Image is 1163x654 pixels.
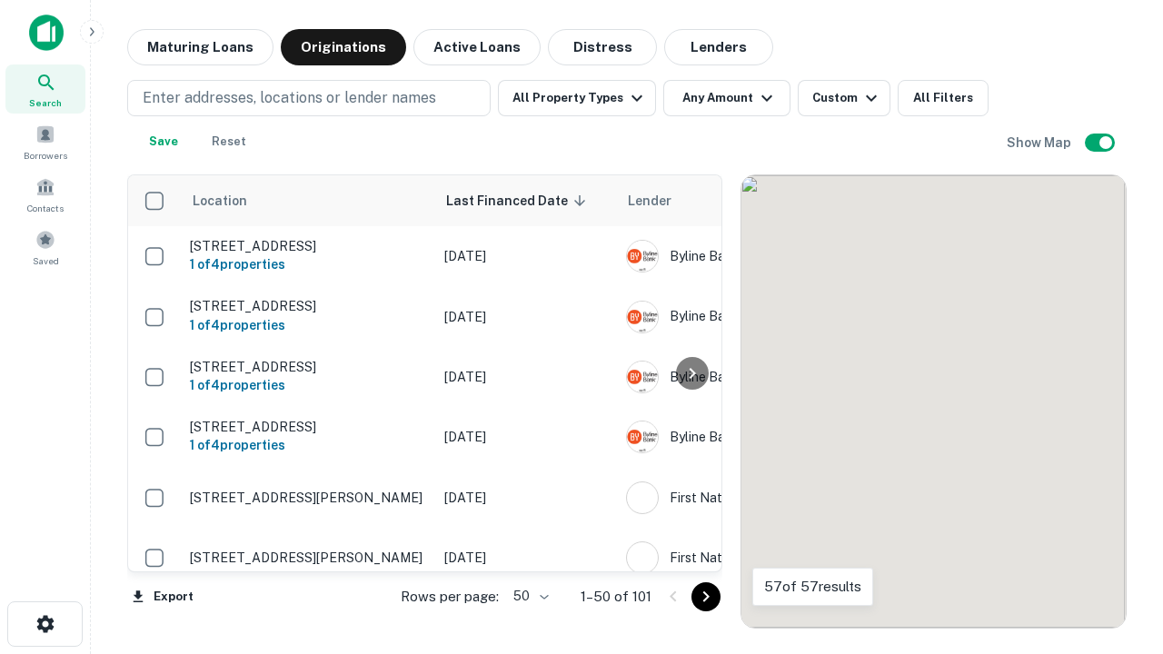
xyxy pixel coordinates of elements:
[548,29,657,65] button: Distress
[33,253,59,268] span: Saved
[444,548,608,568] p: [DATE]
[29,95,62,110] span: Search
[627,421,658,452] img: picture
[435,175,617,226] th: Last Financed Date
[626,541,899,574] div: First Nations Bank
[627,482,658,513] img: picture
[1072,509,1163,596] iframe: Chat Widget
[627,362,658,392] img: picture
[181,175,435,226] th: Location
[5,64,85,114] a: Search
[190,550,426,566] p: [STREET_ADDRESS][PERSON_NAME]
[127,583,198,610] button: Export
[127,80,491,116] button: Enter addresses, locations or lender names
[581,586,651,608] p: 1–50 of 101
[413,29,541,65] button: Active Loans
[664,29,773,65] button: Lenders
[190,315,426,335] h6: 1 of 4 properties
[798,80,890,116] button: Custom
[498,80,656,116] button: All Property Types
[628,190,671,212] span: Lender
[190,359,426,375] p: [STREET_ADDRESS]
[444,488,608,508] p: [DATE]
[281,29,406,65] button: Originations
[444,427,608,447] p: [DATE]
[627,542,658,573] img: picture
[626,240,899,272] div: Byline Bank
[143,87,436,109] p: Enter addresses, locations or lender names
[192,190,271,212] span: Location
[134,124,193,160] button: Save your search to get updates of matches that match your search criteria.
[444,367,608,387] p: [DATE]
[444,246,608,266] p: [DATE]
[626,301,899,333] div: Byline Bank
[127,29,273,65] button: Maturing Loans
[190,435,426,455] h6: 1 of 4 properties
[444,307,608,327] p: [DATE]
[190,419,426,435] p: [STREET_ADDRESS]
[5,223,85,272] a: Saved
[190,490,426,506] p: [STREET_ADDRESS][PERSON_NAME]
[617,175,908,226] th: Lender
[626,481,899,514] div: First Nations Bank
[626,361,899,393] div: Byline Bank
[401,586,499,608] p: Rows per page:
[741,175,1126,628] div: 0 0
[27,201,64,215] span: Contacts
[5,117,85,166] a: Borrowers
[691,582,721,611] button: Go to next page
[190,375,426,395] h6: 1 of 4 properties
[812,87,882,109] div: Custom
[190,254,426,274] h6: 1 of 4 properties
[663,80,790,116] button: Any Amount
[190,298,426,314] p: [STREET_ADDRESS]
[190,238,426,254] p: [STREET_ADDRESS]
[626,421,899,453] div: Byline Bank
[627,302,658,332] img: picture
[200,124,258,160] button: Reset
[24,148,67,163] span: Borrowers
[1007,133,1074,153] h6: Show Map
[446,190,591,212] span: Last Financed Date
[627,241,658,272] img: picture
[29,15,64,51] img: capitalize-icon.png
[764,576,861,598] p: 57 of 57 results
[506,583,552,609] div: 50
[5,170,85,219] a: Contacts
[898,80,989,116] button: All Filters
